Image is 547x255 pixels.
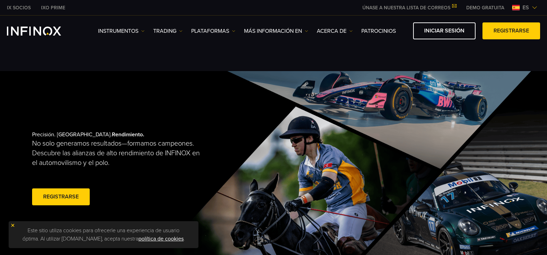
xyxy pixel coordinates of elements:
[112,131,144,138] strong: Rendimiento.
[32,120,250,218] div: Precisión. [GEOGRAPHIC_DATA].
[32,188,90,205] a: Registrarse
[191,27,235,35] a: PLATAFORMAS
[10,223,15,228] img: yellow close icon
[482,22,540,39] a: Registrarse
[98,27,145,35] a: Instrumentos
[413,22,476,39] a: Iniciar sesión
[520,3,532,12] span: es
[12,225,195,245] p: Este sitio utiliza cookies para ofrecerle una experiencia de usuario óptima. Al utilizar [DOMAIN_...
[461,4,509,11] a: INFINOX MENU
[32,139,206,168] p: No solo generamos resultados—formamos campeones. Descubre las alianzas de alto rendimiento de INF...
[244,27,308,35] a: Más información en
[153,27,183,35] a: TRADING
[7,27,77,36] a: INFINOX Logo
[357,5,461,11] a: ÚNASE A NUESTRA LISTA DE CORREOS
[361,27,396,35] a: Patrocinios
[317,27,353,35] a: ACERCA DE
[36,4,70,11] a: INFINOX
[2,4,36,11] a: INFINOX
[138,235,184,242] a: política de cookies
